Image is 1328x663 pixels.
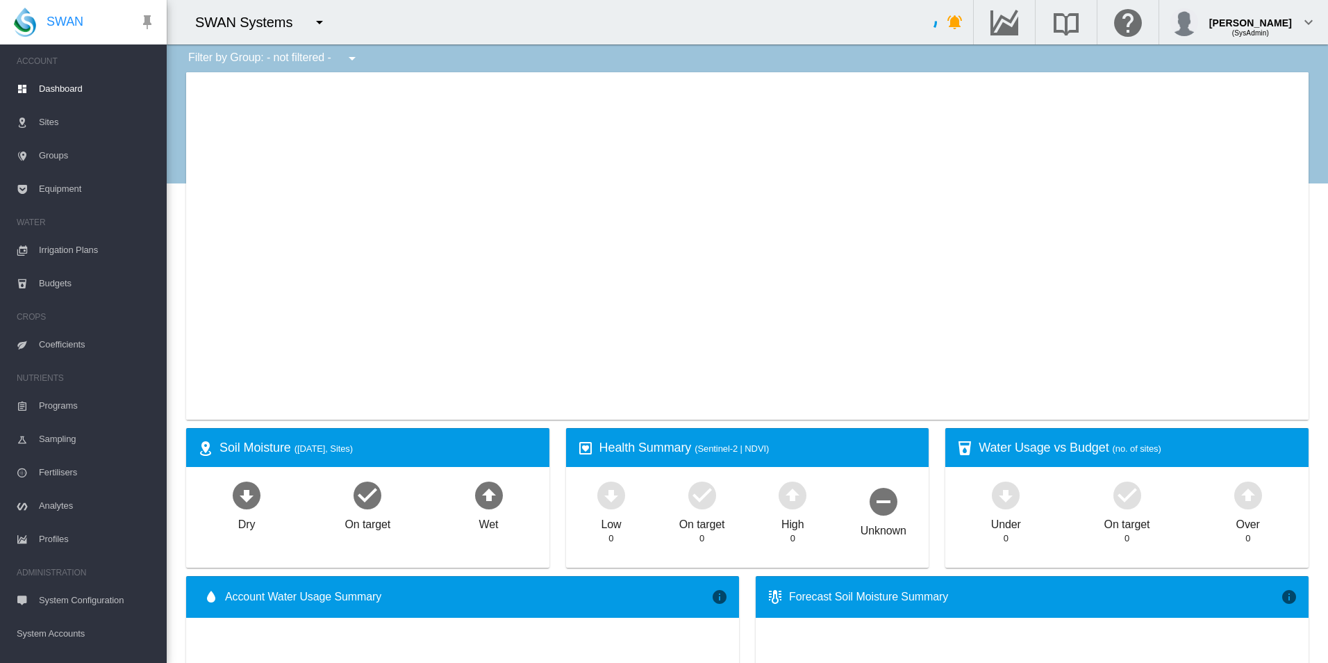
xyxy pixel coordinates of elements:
[1113,443,1161,454] span: (no. of sites)
[230,478,263,511] md-icon: icon-arrow-down-bold-circle
[867,484,900,518] md-icon: icon-minus-circle
[47,13,83,31] span: SWAN
[17,211,156,234] span: WATER
[790,532,795,545] div: 0
[1004,532,1009,545] div: 0
[39,489,156,523] span: Analytes
[39,172,156,206] span: Equipment
[178,44,370,72] div: Filter by Group: - not filtered -
[195,13,305,32] div: SWAN Systems
[39,584,156,617] span: System Configuration
[1111,14,1145,31] md-icon: Click here for help
[225,589,711,605] span: Account Water Usage Summary
[1111,478,1144,511] md-icon: icon-checkbox-marked-circle
[988,14,1021,31] md-icon: Go to the Data Hub
[601,511,621,532] div: Low
[345,511,390,532] div: On target
[14,8,36,37] img: SWAN-Landscape-Logo-Colour-drop.png
[595,478,628,511] md-icon: icon-arrow-down-bold-circle
[711,589,728,605] md-icon: icon-information
[686,478,719,511] md-icon: icon-checkbox-marked-circle
[472,478,506,511] md-icon: icon-arrow-up-bold-circle
[1170,8,1198,36] img: profile.jpg
[608,532,613,545] div: 0
[39,267,156,300] span: Budgets
[39,106,156,139] span: Sites
[1049,14,1083,31] md-icon: Search the knowledge base
[338,44,366,72] button: icon-menu-down
[39,139,156,172] span: Groups
[699,532,704,545] div: 0
[956,440,973,457] md-icon: icon-cup-water
[197,440,214,457] md-icon: icon-map-marker-radius
[311,14,328,31] md-icon: icon-menu-down
[1300,14,1317,31] md-icon: icon-chevron-down
[789,589,1281,605] div: Forecast Soil Moisture Summary
[781,511,804,532] div: High
[979,439,1297,457] div: Water Usage vs Budget
[39,523,156,556] span: Profiles
[39,234,156,267] span: Irrigation Plans
[39,423,156,456] span: Sampling
[39,389,156,423] span: Programs
[1232,29,1269,37] span: (SysAdmin)
[1236,511,1260,532] div: Over
[1104,511,1150,532] div: On target
[1124,532,1129,545] div: 0
[679,511,725,532] div: On target
[351,478,384,511] md-icon: icon-checkbox-marked-circle
[219,439,538,457] div: Soil Moisture
[39,72,156,106] span: Dashboard
[39,328,156,361] span: Coefficients
[577,440,594,457] md-icon: icon-heart-box-outline
[294,443,353,454] span: ([DATE], Sites)
[17,50,156,72] span: ACCOUNT
[17,562,156,584] span: ADMINISTRATION
[344,50,360,67] md-icon: icon-menu-down
[17,367,156,389] span: NUTRIENTS
[238,511,256,532] div: Dry
[599,439,918,457] div: Health Summary
[479,511,499,532] div: Wet
[861,518,906,539] div: Unknown
[1209,10,1292,24] div: [PERSON_NAME]
[1231,478,1265,511] md-icon: icon-arrow-up-bold-circle
[767,589,783,605] md-icon: icon-thermometer-lines
[139,14,156,31] md-icon: icon-pin
[306,8,333,36] button: icon-menu-down
[39,456,156,489] span: Fertilisers
[17,617,156,650] span: System Accounts
[991,511,1021,532] div: Under
[776,478,809,511] md-icon: icon-arrow-up-bold-circle
[989,478,1022,511] md-icon: icon-arrow-down-bold-circle
[947,14,963,31] md-icon: icon-bell-ring
[941,8,969,36] button: icon-bell-ring
[1245,532,1250,545] div: 0
[17,306,156,328] span: CROPS
[1281,589,1297,605] md-icon: icon-information
[695,443,769,454] span: (Sentinel-2 | NDVI)
[203,589,219,605] md-icon: icon-water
